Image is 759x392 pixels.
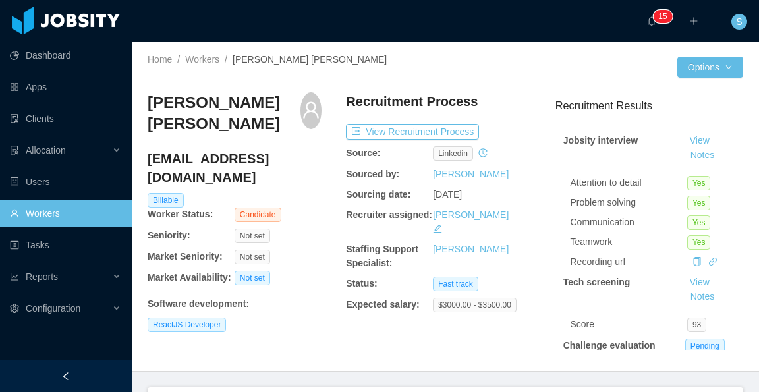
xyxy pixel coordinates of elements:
span: Pending [685,339,725,353]
a: icon: exportView Recruitment Process [346,126,479,137]
b: Staffing Support Specialist: [346,244,418,268]
a: icon: profileTasks [10,232,121,258]
span: Not set [235,271,270,285]
div: Communication [571,215,687,229]
span: Yes [687,196,711,210]
span: Candidate [235,208,281,222]
i: icon: plus [689,16,698,26]
a: Home [148,54,172,65]
b: Sourced by: [346,169,399,179]
b: Seniority: [148,230,190,240]
a: [PERSON_NAME] [433,244,509,254]
strong: Tech screening [563,277,631,287]
span: Allocation [26,145,66,155]
i: icon: setting [10,304,19,313]
i: icon: bell [647,16,656,26]
h4: Recruitment Process [346,92,478,111]
span: 93 [687,318,706,332]
span: Fast track [433,277,478,291]
strong: Challenge evaluation [563,340,656,350]
a: View [685,277,714,287]
b: Sourcing date: [346,189,410,200]
span: Not set [235,229,270,243]
a: [PERSON_NAME] [433,169,509,179]
span: $3000.00 - $3500.00 [433,298,517,312]
span: ReactJS Developer [148,318,226,332]
span: [DATE] [433,189,462,200]
span: Yes [687,176,711,190]
b: Expected salary: [346,299,419,310]
b: Market Availability: [148,272,231,283]
div: Teamwork [571,235,687,249]
span: Yes [687,235,711,250]
span: S [736,14,742,30]
span: / [177,54,180,65]
b: Source: [346,148,380,158]
button: Notes [685,148,720,163]
span: Billable [148,193,184,208]
div: Score [571,318,687,331]
a: icon: robotUsers [10,169,121,195]
button: Notes [685,289,720,305]
p: 1 [658,10,663,23]
a: icon: pie-chartDashboard [10,42,121,69]
span: Not set [235,250,270,264]
i: icon: user [302,101,320,119]
i: icon: copy [692,257,702,266]
i: icon: link [708,257,717,266]
h3: Recruitment Results [555,98,743,114]
h3: [PERSON_NAME] [PERSON_NAME] [148,92,300,135]
sup: 15 [653,10,672,23]
b: Recruiter assigned: [346,210,432,220]
span: Configuration [26,303,80,314]
a: icon: userWorkers [10,200,121,227]
p: 5 [663,10,667,23]
a: View [685,135,714,146]
div: Problem solving [571,196,687,210]
span: Reports [26,271,58,282]
i: icon: edit [433,224,442,233]
span: / [225,54,227,65]
a: icon: auditClients [10,105,121,132]
button: Optionsicon: down [677,57,743,78]
a: Workers [185,54,219,65]
a: icon: appstoreApps [10,74,121,100]
div: Copy [692,255,702,269]
button: icon: exportView Recruitment Process [346,124,479,140]
h4: [EMAIL_ADDRESS][DOMAIN_NAME] [148,150,322,186]
a: [PERSON_NAME] [433,210,509,220]
span: [PERSON_NAME] [PERSON_NAME] [233,54,387,65]
b: Worker Status: [148,209,213,219]
b: Software development : [148,298,249,309]
i: icon: history [478,148,488,157]
div: Attention to detail [571,176,687,190]
span: linkedin [433,146,473,161]
b: Market Seniority: [148,251,223,262]
div: Recording url [571,255,687,269]
i: icon: line-chart [10,272,19,281]
span: Yes [687,215,711,230]
a: icon: link [708,256,717,267]
i: icon: solution [10,146,19,155]
strong: Jobsity interview [563,135,638,146]
b: Status: [346,278,377,289]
